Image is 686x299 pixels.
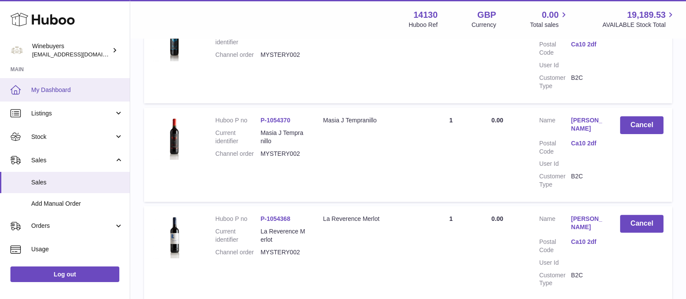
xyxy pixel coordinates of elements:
dd: MYSTERY002 [260,51,305,59]
a: Ca10 2df [571,238,603,246]
a: Log out [10,266,119,282]
a: P-1054370 [260,117,290,124]
dd: Masia J Tempranillo [260,129,305,145]
dt: Channel order [215,150,260,158]
span: 19,189.53 [627,9,666,21]
span: Sales [31,156,114,164]
dt: Huboo P no [215,116,260,125]
dd: MYSTERY002 [260,150,305,158]
span: Listings [31,109,114,118]
td: 1 [419,9,482,103]
strong: 14130 [414,9,438,21]
dt: Current identifier [215,227,260,244]
div: Currency [472,21,496,29]
dt: Postal Code [539,139,571,156]
img: 1755001043.jpg [153,18,196,61]
dd: B2C [571,271,603,288]
dt: Channel order [215,248,260,256]
span: Stock [31,133,114,141]
dt: Customer Type [539,271,571,288]
dd: B2C [571,74,603,90]
dt: Postal Code [539,40,571,57]
div: Huboo Ref [409,21,438,29]
img: internalAdmin-14130@internal.huboo.com [10,44,23,57]
dt: Current identifier [215,30,260,47]
dt: Postal Code [539,238,571,254]
button: Cancel [620,116,663,134]
td: 1 [419,108,482,202]
dt: User Id [539,61,571,69]
span: [EMAIL_ADDRESS][DOMAIN_NAME] [32,51,128,58]
dd: MYSTERY002 [260,248,305,256]
a: Ca10 2df [571,40,603,49]
span: Add Manual Order [31,200,123,208]
span: 0.00 [491,215,503,222]
dt: Name [539,116,571,135]
div: La Reverence Merlot [323,215,411,223]
dt: Name [539,215,571,233]
dt: User Id [539,259,571,267]
span: AVAILABLE Stock Total [602,21,676,29]
span: Orders [31,222,114,230]
a: P-1054368 [260,215,290,222]
span: Sales [31,178,123,187]
a: [PERSON_NAME] [571,215,603,231]
span: My Dashboard [31,86,123,94]
strong: GBP [477,9,496,21]
dd: La Reverence Merlot [260,227,305,244]
dt: User Id [539,160,571,168]
div: Winebuyers [32,42,110,59]
span: 0.00 [491,117,503,124]
a: 19,189.53 AVAILABLE Stock Total [602,9,676,29]
dt: Current identifier [215,129,260,145]
span: 0.00 [542,9,559,21]
a: 0.00 Total sales [530,9,568,29]
button: Cancel [620,215,663,233]
dt: Customer Type [539,172,571,189]
span: Total sales [530,21,568,29]
img: 1755000865.jpg [153,215,196,258]
dt: Huboo P no [215,215,260,223]
dt: Customer Type [539,74,571,90]
dd: Masia J Merlot [260,30,305,47]
dt: Channel order [215,51,260,59]
div: Masia J Tempranillo [323,116,411,125]
a: [PERSON_NAME] [571,116,603,133]
img: 1755000993.jpg [153,116,196,160]
a: Ca10 2df [571,139,603,148]
span: Usage [31,245,123,253]
dd: B2C [571,172,603,189]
